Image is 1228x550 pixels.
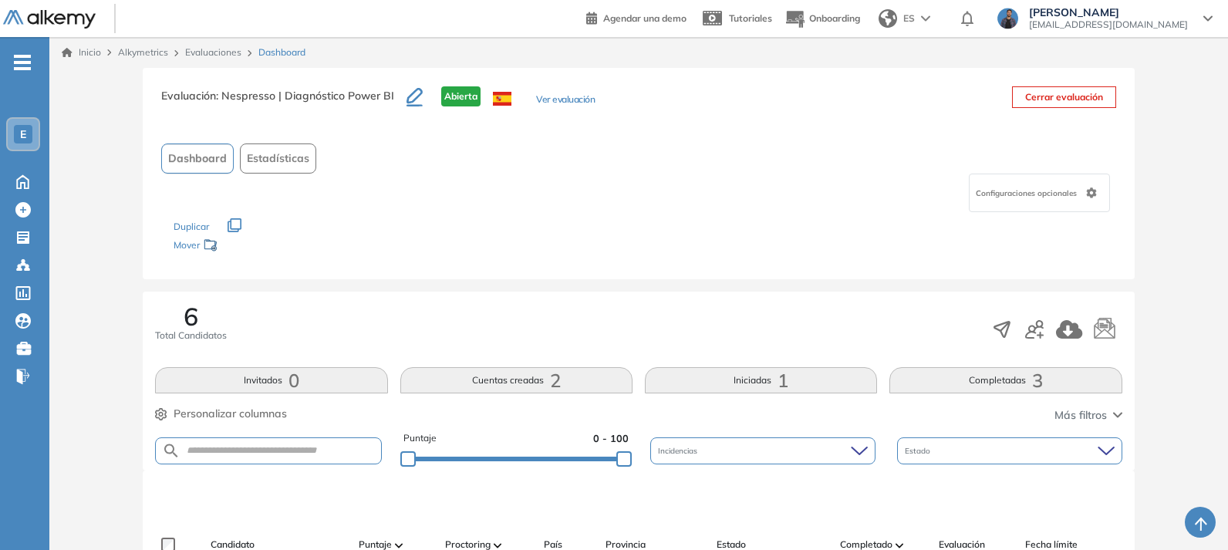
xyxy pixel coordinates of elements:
[784,2,860,35] button: Onboarding
[174,221,209,232] span: Duplicar
[586,8,687,26] a: Agendar una demo
[921,15,930,22] img: arrow
[3,10,96,29] img: Logo
[889,367,1122,393] button: Completadas3
[395,543,403,548] img: [missing "en.ARROW_ALT" translation]
[240,143,316,174] button: Estadísticas
[905,445,933,457] span: Estado
[658,445,700,457] span: Incidencias
[1029,6,1188,19] span: [PERSON_NAME]
[14,61,31,64] i: -
[247,150,309,167] span: Estadísticas
[174,232,328,261] div: Mover
[903,12,915,25] span: ES
[976,187,1080,199] span: Configuraciones opcionales
[1029,19,1188,31] span: [EMAIL_ADDRESS][DOMAIN_NAME]
[1054,407,1122,423] button: Más filtros
[62,46,101,59] a: Inicio
[650,437,875,464] div: Incidencias
[603,12,687,24] span: Agendar una demo
[1012,86,1116,108] button: Cerrar evaluación
[162,441,180,461] img: SEARCH_ALT
[593,431,629,446] span: 0 - 100
[161,86,407,119] h3: Evaluación
[441,86,481,106] span: Abierta
[494,543,501,548] img: [missing "en.ARROW_ALT" translation]
[155,406,287,422] button: Personalizar columnas
[155,367,387,393] button: Invitados0
[879,9,897,28] img: world
[896,543,903,548] img: [missing "en.ARROW_ALT" translation]
[216,89,394,103] span: : Nespresso | Diagnóstico Power BI
[161,143,234,174] button: Dashboard
[184,304,198,329] span: 6
[969,174,1110,212] div: Configuraciones opcionales
[536,93,595,109] button: Ver evaluación
[155,329,227,342] span: Total Candidatos
[729,12,772,24] span: Tutoriales
[493,92,511,106] img: ESP
[1054,407,1107,423] span: Más filtros
[403,431,437,446] span: Puntaje
[897,437,1122,464] div: Estado
[258,46,305,59] span: Dashboard
[645,367,877,393] button: Iniciadas1
[20,128,26,140] span: E
[168,150,227,167] span: Dashboard
[809,12,860,24] span: Onboarding
[118,46,168,58] span: Alkymetrics
[185,46,241,58] a: Evaluaciones
[400,367,633,393] button: Cuentas creadas2
[174,406,287,422] span: Personalizar columnas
